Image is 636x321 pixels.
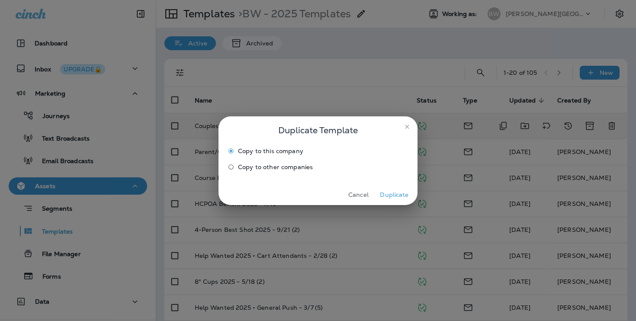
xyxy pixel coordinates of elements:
[278,123,358,137] span: Duplicate Template
[378,188,411,202] button: Duplicate
[342,188,375,202] button: Cancel
[238,164,313,170] span: Copy to other companies
[238,148,303,154] span: Copy to this company
[400,120,414,134] button: close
